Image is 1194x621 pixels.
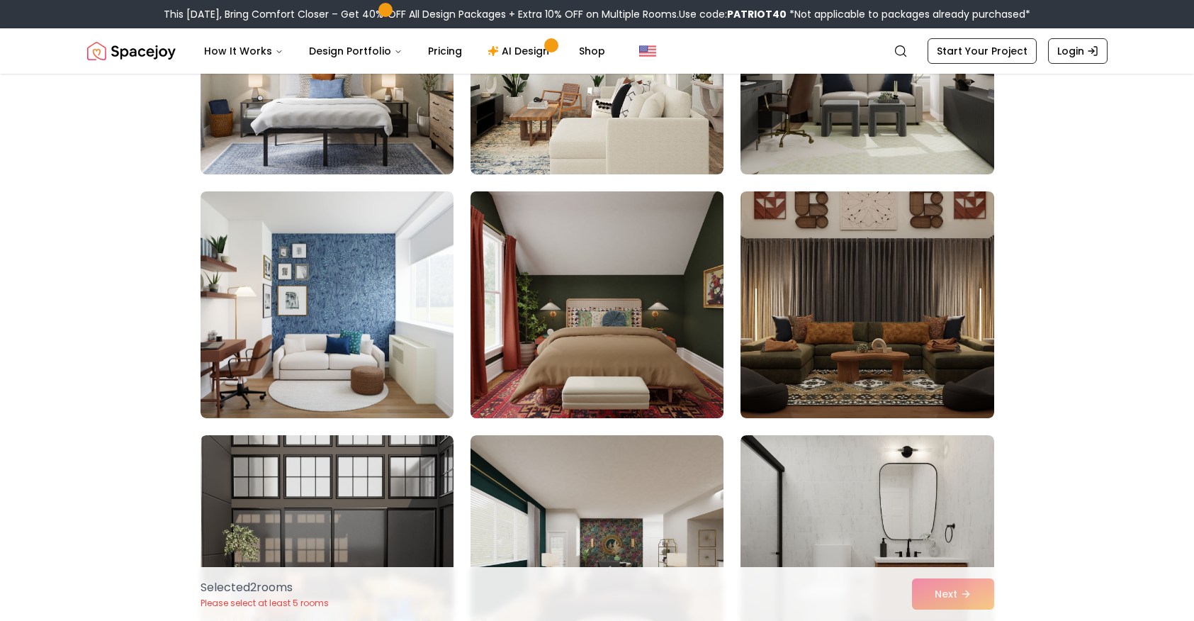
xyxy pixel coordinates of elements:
[464,186,730,424] img: Room room-32
[298,37,414,65] button: Design Portfolio
[928,38,1037,64] a: Start Your Project
[201,191,454,418] img: Room room-31
[476,37,565,65] a: AI Design
[201,598,329,609] p: Please select at least 5 rooms
[164,7,1030,21] div: This [DATE], Bring Comfort Closer – Get 40% OFF All Design Packages + Extra 10% OFF on Multiple R...
[1048,38,1108,64] a: Login
[417,37,473,65] a: Pricing
[193,37,295,65] button: How It Works
[740,191,993,418] img: Room room-33
[87,28,1108,74] nav: Global
[568,37,616,65] a: Shop
[679,7,787,21] span: Use code:
[87,37,176,65] img: Spacejoy Logo
[787,7,1030,21] span: *Not applicable to packages already purchased*
[201,579,329,596] p: Selected 2 room s
[193,37,616,65] nav: Main
[87,37,176,65] a: Spacejoy
[727,7,787,21] b: PATRIOT40
[639,43,656,60] img: United States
